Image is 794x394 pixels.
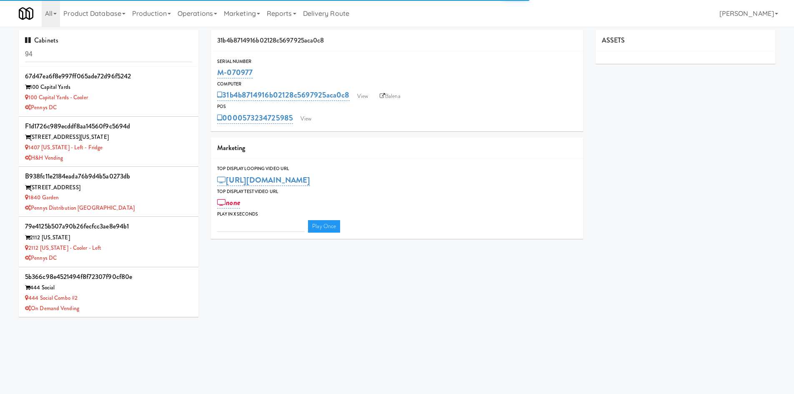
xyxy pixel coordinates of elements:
a: Pennys DC [25,254,57,262]
a: H&H Vending [25,154,63,162]
span: Marketing [217,143,245,153]
div: POS [217,103,577,111]
div: 5b366c98e4521494f8f72307f90cf80e [25,271,192,283]
a: 31b4b8714916b02128c5697925aca0c8 [217,89,349,101]
a: View [353,90,372,103]
div: 2112 [US_STATE] [25,233,192,243]
a: Pennys DC [25,103,57,111]
a: Pennys Distribution [GEOGRAPHIC_DATA] [25,204,135,212]
a: none [217,197,240,208]
li: b938fc11e2184eada76b9d4b5a0273db[STREET_ADDRESS] 1840 GardenPennys Distribution [GEOGRAPHIC_DATA] [19,167,198,217]
div: [STREET_ADDRESS] [25,183,192,193]
a: M-070977 [217,67,253,78]
img: Micromart [19,6,33,21]
a: 100 Capital Yards - Cooler [25,93,88,101]
a: Play Once [308,220,340,233]
a: 0000573234725985 [217,112,293,124]
div: 79e4125b507a90b26fecfcc3ae8e94b1 [25,220,192,233]
a: 1407 [US_STATE] - Left - Fridge [25,143,103,151]
a: [URL][DOMAIN_NAME] [217,174,310,186]
li: 79e4125b507a90b26fecfcc3ae8e94b12112 [US_STATE] 2112 [US_STATE] - Cooler - LeftPennys DC [19,217,198,267]
li: 5b366c98e4521494f8f72307f90cf80e444 Social 444 Social Combo #2On Demand Vending [19,267,198,317]
div: 444 Social [25,283,192,293]
a: 444 Social Combo #2 [25,294,78,302]
div: f1d1726c989ecddf8aa14560f9c5694d [25,120,192,133]
a: On Demand Vending [25,304,79,312]
a: 2112 [US_STATE] - Cooler - Left [25,244,101,252]
div: Top Display Looping Video Url [217,165,577,173]
div: Serial Number [217,58,577,66]
div: [STREET_ADDRESS][US_STATE] [25,132,192,143]
span: ASSETS [602,35,625,45]
div: Computer [217,80,577,88]
input: Search cabinets [25,47,192,62]
div: Play in X seconds [217,210,577,218]
a: View [296,113,316,125]
div: 100 Capital Yards [25,82,192,93]
li: 67d47ea6f8e997ff065ade72d96f5242100 Capital Yards 100 Capital Yards - CoolerPennys DC [19,67,198,117]
div: 31b4b8714916b02128c5697925aca0c8 [211,30,583,51]
span: Cabinets [25,35,58,45]
div: Top Display Test Video Url [217,188,577,196]
div: 67d47ea6f8e997ff065ade72d96f5242 [25,70,192,83]
div: b938fc11e2184eada76b9d4b5a0273db [25,170,192,183]
a: Balena [376,90,405,103]
li: f1d1726c989ecddf8aa14560f9c5694d[STREET_ADDRESS][US_STATE] 1407 [US_STATE] - Left - FridgeH&H Ven... [19,117,198,167]
a: 1840 Garden [25,193,59,201]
